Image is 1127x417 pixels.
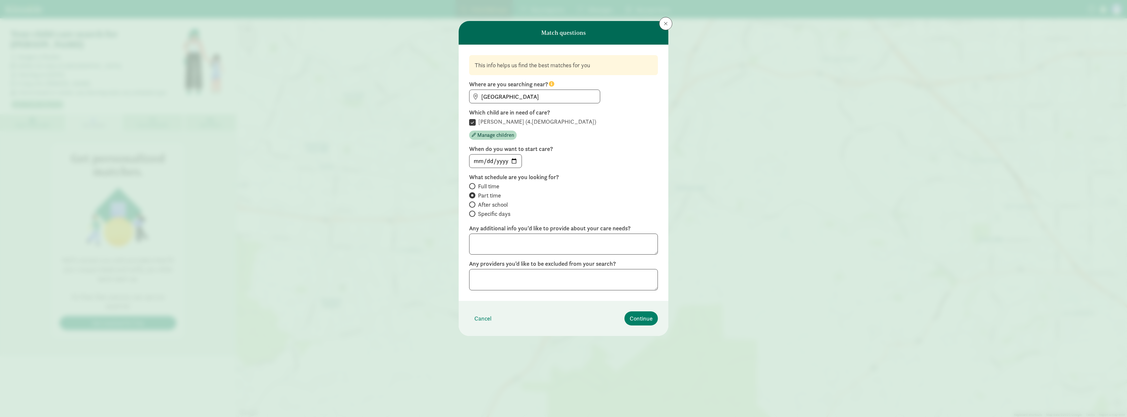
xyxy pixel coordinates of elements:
[476,118,596,126] label: [PERSON_NAME] (4.[DEMOGRAPHIC_DATA])
[478,210,510,218] span: Specific days
[624,311,658,325] button: Continue
[469,109,658,116] label: Which child are in need of care?
[478,201,508,209] span: After school
[469,311,497,325] button: Cancel
[478,192,501,199] span: Part time
[475,61,652,70] div: This info helps us find the best matches for you
[478,182,499,190] span: Full time
[469,90,600,103] input: Find address
[469,131,517,140] button: Manage children
[469,224,658,232] label: Any additional info you’d like to provide about your care needs?
[541,30,586,36] h6: Match questions
[630,314,653,323] span: Continue
[469,145,658,153] label: When do you want to start care?
[469,80,658,88] label: Where are you searching near?
[469,173,658,181] label: What schedule are you looking for?
[477,131,514,139] span: Manage children
[469,260,658,268] label: Any providers you'd like to be excluded from your search?
[474,314,491,323] span: Cancel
